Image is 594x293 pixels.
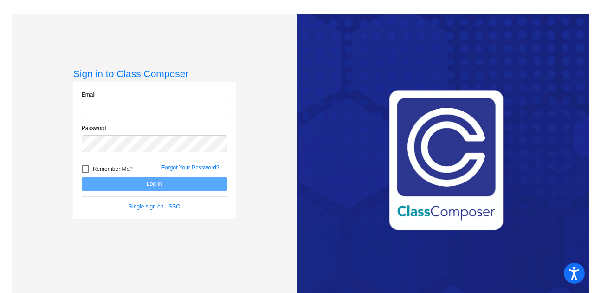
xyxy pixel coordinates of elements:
[82,91,96,99] label: Email
[82,124,106,132] label: Password
[73,68,236,79] h3: Sign in to Class Composer
[82,177,227,191] button: Log In
[93,163,133,175] span: Remember Me?
[161,164,220,171] a: Forgot Your Password?
[129,203,180,210] a: Single sign on - SSO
